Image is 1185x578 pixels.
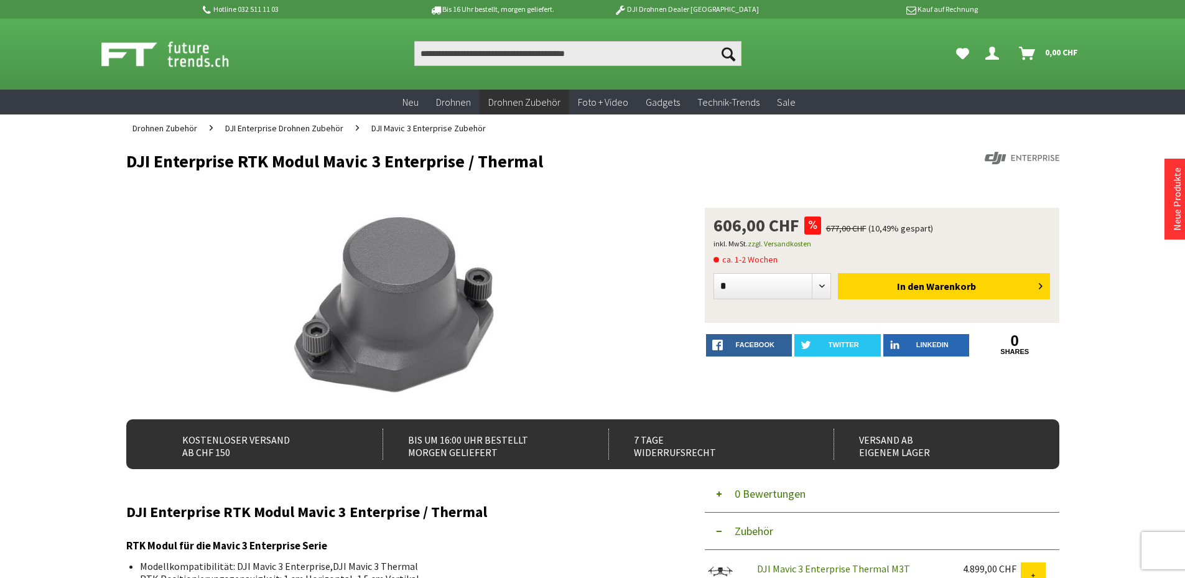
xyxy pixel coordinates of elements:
[883,334,970,357] a: LinkedIn
[826,223,867,234] span: 677,00 CHF
[201,2,395,17] p: Hotline 032 511 11 03
[225,123,343,134] span: DJI Enterprise Drohnen Zubehör
[480,90,569,115] a: Drohnen Zubehör
[794,334,881,357] a: twitter
[488,96,560,108] span: Drohnen Zubehör
[101,39,256,70] img: Shop Futuretrends - zur Startseite wechseln
[829,341,859,348] span: twitter
[972,348,1058,356] a: shares
[706,334,792,357] a: facebook
[713,217,799,234] span: 606,00 CHF
[705,475,1059,513] button: 0 Bewertungen
[1014,41,1084,66] a: Warenkorb
[436,96,471,108] span: Drohnen
[394,90,427,115] a: Neu
[414,41,741,66] input: Produkt, Marke, Kategorie, EAN, Artikelnummer…
[784,2,978,17] p: Kauf auf Rechnung
[578,96,628,108] span: Foto + Video
[868,223,933,234] span: (10,49% gespart)
[637,90,689,115] a: Gadgets
[427,90,480,115] a: Drohnen
[972,334,1058,348] a: 0
[126,538,667,554] h3: RTK Modul für die Mavic 3 Enterprise Serie
[705,513,1059,550] button: Zubehör
[608,429,807,460] div: 7 Tage Widerrufsrecht
[715,41,741,66] button: Suchen
[897,280,924,292] span: In den
[834,429,1032,460] div: Versand ab eigenem Lager
[365,114,492,142] a: DJI Mavic 3 Enterprise Zubehör
[383,429,581,460] div: Bis um 16:00 Uhr bestellt Morgen geliefert
[748,239,811,248] a: zzgl. Versandkosten
[140,560,658,572] li: Modellkompatibilität: DJI Mavic 3 Enterprise,DJI Mavic 3 Thermal
[126,152,873,170] h1: DJI Enterprise RTK Modul Mavic 3 Enterprise / Thermal
[689,90,768,115] a: Technik-Trends
[713,252,778,267] span: ca. 1-2 Wochen
[126,114,203,142] a: Drohnen Zubehör
[371,123,486,134] span: DJI Mavic 3 Enterprise Zubehör
[126,504,667,520] h2: DJI Enterprise RTK Modul Mavic 3 Enterprise / Thermal
[768,90,804,115] a: Sale
[589,2,783,17] p: DJI Drohnen Dealer [GEOGRAPHIC_DATA]
[219,114,350,142] a: DJI Enterprise Drohnen Zubehör
[713,236,1051,251] p: inkl. MwSt.
[916,341,949,348] span: LinkedIn
[926,280,976,292] span: Warenkorb
[569,90,637,115] a: Foto + Video
[264,208,529,407] img: DJI Enterprise RTK Modul Mavic 3 Enterprise / Thermal
[985,152,1059,164] img: DJI Enterprise
[736,341,774,348] span: facebook
[963,562,1021,575] div: 4.899,00 CHF
[757,562,910,575] a: DJI Mavic 3 Enterprise Thermal M3T
[697,96,760,108] span: Technik-Trends
[777,96,796,108] span: Sale
[646,96,680,108] span: Gadgets
[1171,167,1183,231] a: Neue Produkte
[980,41,1009,66] a: Dein Konto
[157,429,356,460] div: Kostenloser Versand ab CHF 150
[950,41,975,66] a: Meine Favoriten
[1045,42,1078,62] span: 0,00 CHF
[402,96,419,108] span: Neu
[838,273,1050,299] button: In den Warenkorb
[395,2,589,17] p: Bis 16 Uhr bestellt, morgen geliefert.
[132,123,197,134] span: Drohnen Zubehör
